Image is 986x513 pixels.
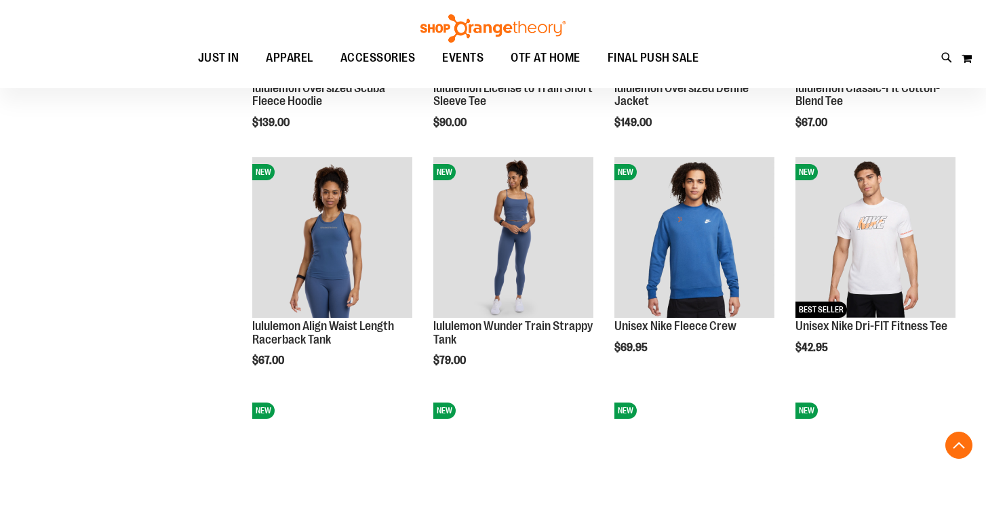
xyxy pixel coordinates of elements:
a: Unisex Nike Fleece Crew [614,319,736,333]
span: NEW [433,403,456,419]
span: NEW [252,403,275,419]
span: NEW [614,164,637,180]
span: NEW [795,403,818,419]
a: lululemon Wunder Train Strappy TankNEW [433,157,593,319]
span: $42.95 [795,342,830,354]
div: product [608,150,781,388]
div: product [245,150,419,401]
a: lululemon Wunder Train Strappy Tank [433,319,593,346]
div: product [789,150,962,388]
span: OTF AT HOME [511,43,580,73]
span: APPAREL [266,43,313,73]
a: EVENTS [429,43,497,74]
a: lululemon Align Waist Length Racerback TankNEW [252,157,412,319]
span: $67.00 [795,117,829,129]
a: Unisex Nike Dri-FIT Fitness Tee [795,319,947,333]
span: FINAL PUSH SALE [608,43,699,73]
span: BEST SELLER [795,302,847,318]
span: $90.00 [433,117,469,129]
span: NEW [614,403,637,419]
a: ACCESSORIES [327,43,429,74]
span: ACCESSORIES [340,43,416,73]
a: lululemon Classic-Fit Cotton-Blend Tee [795,81,940,108]
a: lululemon License to Train Short Sleeve Tee [433,81,593,108]
span: $69.95 [614,342,650,354]
a: JUST IN [184,43,253,73]
a: Unisex Nike Fleece CrewNEW [614,157,774,319]
span: $149.00 [614,117,654,129]
span: $67.00 [252,354,286,367]
a: APPAREL [252,43,327,74]
span: NEW [252,164,275,180]
div: product [427,150,600,401]
span: $79.00 [433,354,468,367]
span: NEW [795,164,818,180]
a: Unisex Nike Dri-FIT Fitness TeeNEWBEST SELLER [795,157,955,319]
button: Back To Top [945,432,972,459]
span: $139.00 [252,117,292,129]
span: EVENTS [442,43,484,73]
a: FINAL PUSH SALE [594,43,713,74]
a: lululemon Oversized Define Jacket [614,81,749,108]
img: Shop Orangetheory [418,14,568,43]
img: Unisex Nike Dri-FIT Fitness Tee [795,157,955,317]
img: Unisex Nike Fleece Crew [614,157,774,317]
span: NEW [433,164,456,180]
a: lululemon Oversized Scuba Fleece Hoodie [252,81,385,108]
img: lululemon Align Waist Length Racerback Tank [252,157,412,317]
img: lululemon Wunder Train Strappy Tank [433,157,593,317]
a: lululemon Align Waist Length Racerback Tank [252,319,394,346]
span: JUST IN [198,43,239,73]
a: OTF AT HOME [497,43,594,74]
